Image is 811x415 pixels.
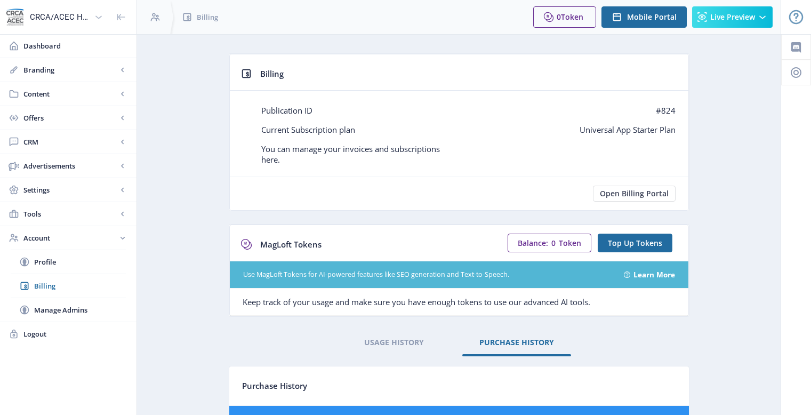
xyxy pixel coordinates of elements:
span: Logout [23,329,128,339]
p: #824 [460,102,676,118]
span: Advertisements [23,161,117,171]
button: Top Up Tokens [598,234,672,252]
a: USAGE HISTORY [347,330,441,355]
span: Tools [23,209,117,219]
span: Billing [34,281,126,291]
div: CRCA/ACEC Hub [30,5,90,29]
div: MagLoft Tokens [260,236,322,253]
span: Content [23,89,117,99]
button: Balance:0Token [508,234,591,252]
span: Branding [23,65,117,75]
p: Current Subscription plan [243,122,459,138]
button: Live Preview [692,6,773,28]
span: Settings [23,185,117,195]
span: Live Preview [710,13,755,21]
span: Account [23,233,117,243]
span: Mobile Portal [627,13,677,21]
span: USAGE HISTORY [364,338,424,347]
a: Learn More [633,269,675,280]
span: Profile [34,257,126,267]
a: PURCHASE HISTORY [462,330,571,355]
span: Dashboard [23,41,128,51]
h5: Billing [260,65,284,82]
span: Token [561,12,583,22]
button: Open Billing Portal [593,186,676,202]
span: Top Up Tokens [608,239,662,248]
span: Purchase History [242,380,307,391]
button: Mobile Portal [601,6,687,28]
a: Profile [11,250,126,274]
span: PURCHASE HISTORY [479,338,554,347]
span: CRM [23,137,117,147]
div: Keep track of your usage and make sure you have enough tokens to use our advanced AI tools. [230,288,688,316]
div: Use MagLoft Tokens for AI-powered features like SEO generation and Text-to-Speech. [243,270,612,280]
button: 0Token [533,6,596,28]
span: Offers [23,113,117,123]
a: Billing [11,274,126,298]
p: Publication ID [243,102,459,118]
img: 041a0d5d-b736-421c-87cf-07dc66b76a70.png [6,9,23,26]
p: You can manage your invoices and subscriptions here. [243,141,460,167]
a: Manage Admins [11,298,126,322]
span: Billing [197,12,218,22]
span: Balance: [518,239,548,248]
span: Token [559,238,581,248]
span: Manage Admins [34,305,126,315]
p: Universal App Starter Plan [460,122,676,138]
